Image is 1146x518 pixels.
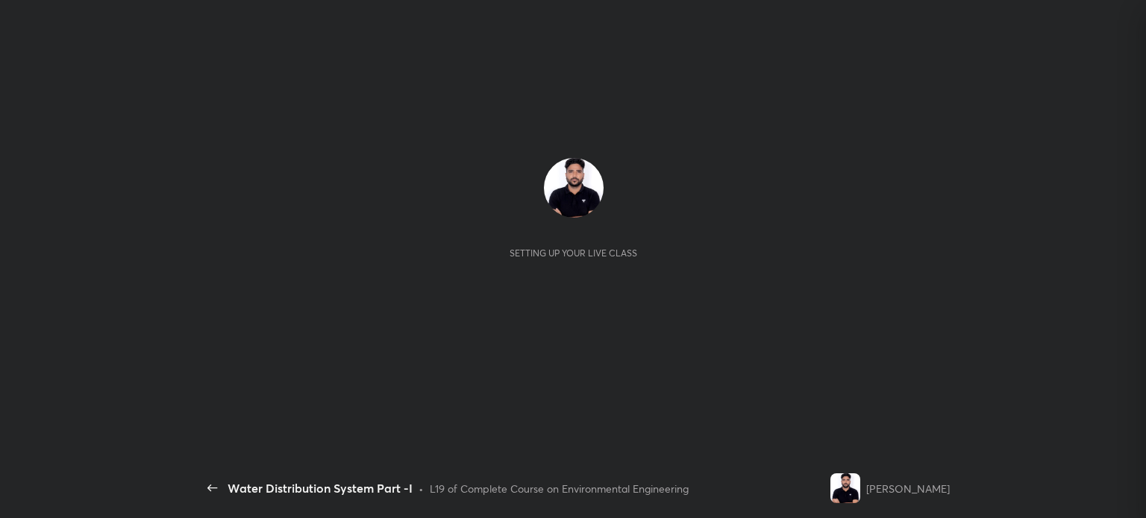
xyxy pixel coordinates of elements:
img: d58f76cd00a64faea5a345cb3a881824.jpg [830,473,860,503]
img: d58f76cd00a64faea5a345cb3a881824.jpg [544,158,604,218]
div: • [419,481,424,496]
div: [PERSON_NAME] [866,481,950,496]
div: Water Distribution System Part -I [228,479,413,497]
div: Setting up your live class [510,247,637,259]
div: L19 of Complete Course on Environmental Engineering [430,481,689,496]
